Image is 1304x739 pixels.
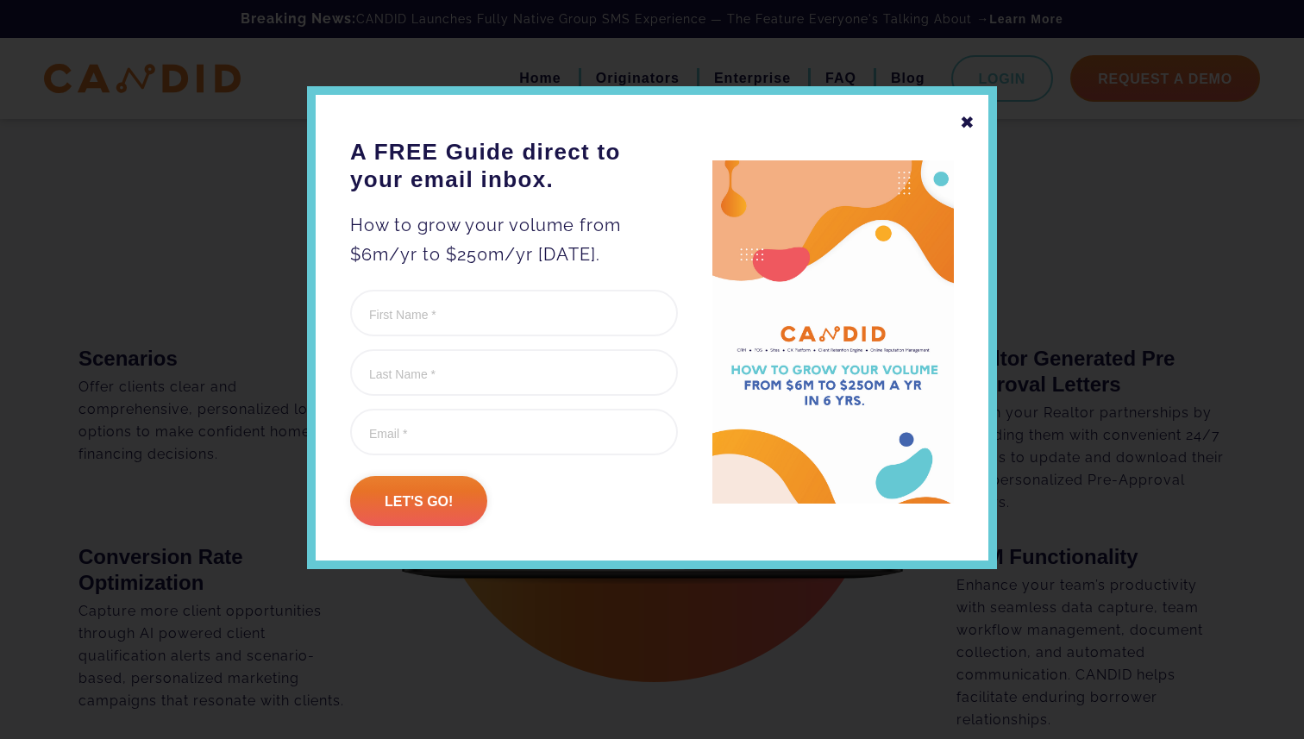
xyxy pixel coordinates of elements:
[350,349,678,396] input: Last Name *
[350,476,487,526] input: Let's go!
[350,290,678,336] input: First Name *
[960,108,975,137] div: ✖
[350,210,678,269] p: How to grow your volume from $6m/yr to $250m/yr [DATE].
[712,160,954,504] img: A FREE Guide direct to your email inbox.
[350,138,678,193] h3: A FREE Guide direct to your email inbox.
[350,409,678,455] input: Email *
